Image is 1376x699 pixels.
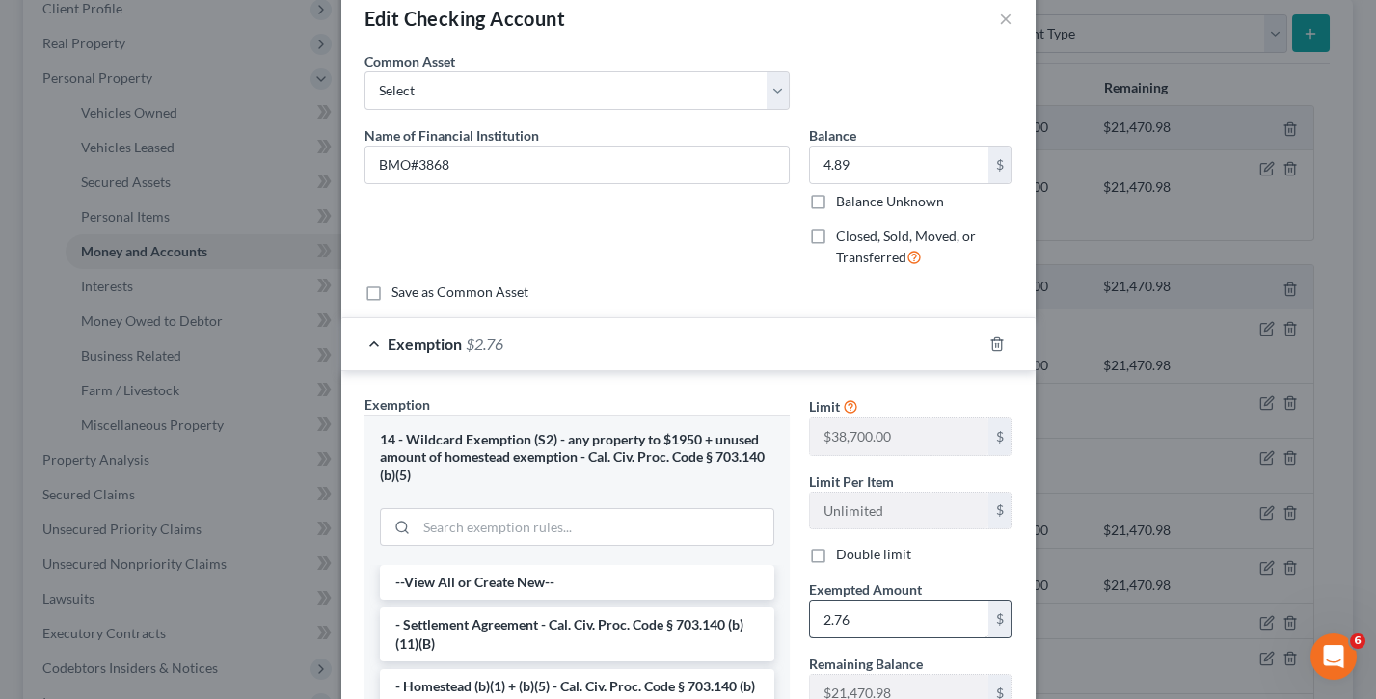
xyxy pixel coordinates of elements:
[417,509,773,546] input: Search exemption rules...
[364,396,430,413] span: Exemption
[809,654,923,674] label: Remaining Balance
[380,565,774,600] li: --View All or Create New--
[988,601,1012,637] div: $
[810,493,988,529] input: --
[380,431,774,485] div: 14 - Wildcard Exemption (S2) - any property to $1950 + unused amount of homestead exemption - Cal...
[809,398,840,415] span: Limit
[810,147,988,183] input: 0.00
[809,125,856,146] label: Balance
[988,418,1012,455] div: $
[836,228,976,265] span: Closed, Sold, Moved, or Transferred
[810,601,988,637] input: 0.00
[809,471,894,492] label: Limit Per Item
[364,127,539,144] span: Name of Financial Institution
[836,545,911,564] label: Double limit
[809,581,922,598] span: Exempted Amount
[388,335,462,353] span: Exemption
[391,282,528,302] label: Save as Common Asset
[466,335,503,353] span: $2.76
[836,192,944,211] label: Balance Unknown
[988,493,1012,529] div: $
[364,5,565,32] div: Edit Checking Account
[380,607,774,661] li: - Settlement Agreement - Cal. Civ. Proc. Code § 703.140 (b)(11)(B)
[365,147,789,183] input: Enter name...
[1350,633,1365,649] span: 6
[999,7,1012,30] button: ×
[810,418,988,455] input: --
[1310,633,1357,680] iframe: Intercom live chat
[364,51,455,71] label: Common Asset
[988,147,1012,183] div: $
